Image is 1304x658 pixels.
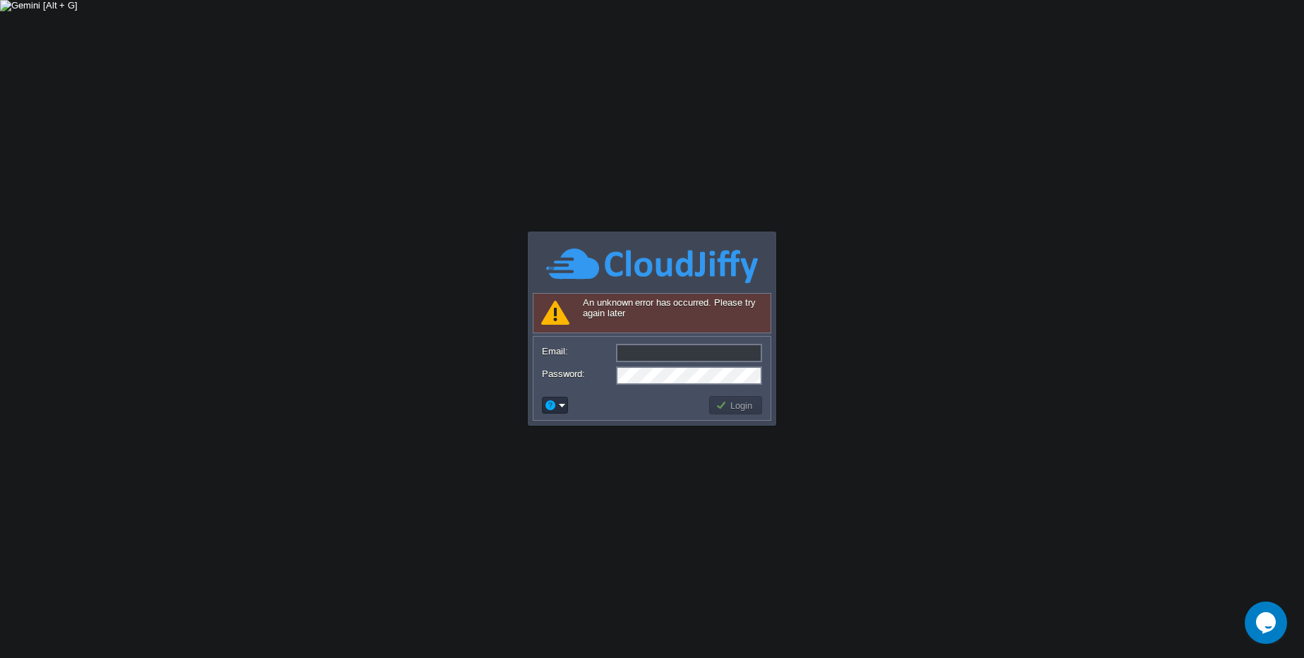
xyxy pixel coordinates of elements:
[542,344,615,359] label: Email:
[716,399,756,412] button: Login
[1245,602,1290,644] iframe: chat widget
[546,246,758,285] img: CloudJiffy
[542,366,615,381] label: Password:
[533,293,771,333] div: An unknown error has occurred. Please try again later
